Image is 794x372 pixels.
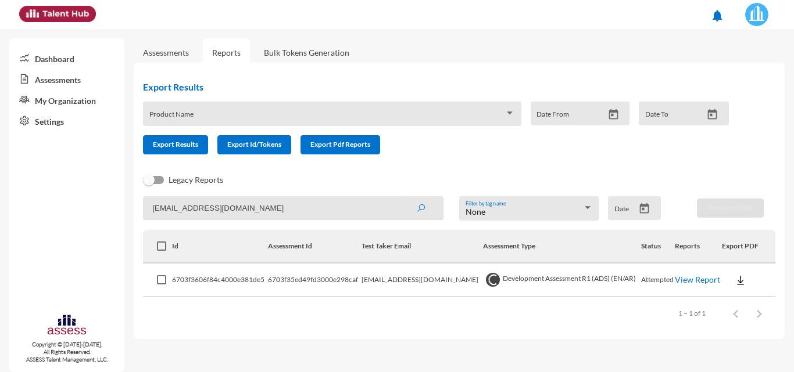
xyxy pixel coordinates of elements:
[678,309,706,317] div: 1 – 1 of 1
[697,198,764,218] button: Download PDF
[466,207,485,216] span: None
[707,203,754,212] span: Download PDF
[172,263,268,297] td: 6703f3606f84c4000e381de5
[603,109,624,121] button: Open calendar
[710,9,724,23] mat-icon: notifications
[268,230,362,263] th: Assessment Id
[362,230,483,263] th: Test Taker Email
[675,230,722,263] th: Reports
[634,203,654,215] button: Open calendar
[203,38,250,67] a: Reports
[268,263,362,297] td: 6703f35ed49fd3000e298caf
[675,275,720,284] a: View Report
[143,196,444,220] input: Search by name, token, assessment type, etc.
[724,302,747,325] button: Previous page
[143,48,189,57] a: Assessments
[255,38,359,67] a: Bulk Tokens Generation
[747,302,771,325] button: Next page
[641,230,675,263] th: Status
[143,297,775,330] mat-paginator: Select page
[483,263,641,297] td: Development Assessment R1 (ADS) (EN/AR)
[483,230,641,263] th: Assessment Type
[9,68,124,89] a: Assessments
[722,230,775,263] th: Export PDF
[169,173,223,187] span: Legacy Reports
[641,263,675,297] td: Attempted
[172,230,268,263] th: Id
[9,110,124,131] a: Settings
[310,140,370,149] span: Export Pdf Reports
[9,89,124,110] a: My Organization
[702,109,723,121] button: Open calendar
[143,135,208,154] button: Export Results
[9,341,124,363] p: Copyright © [DATE]-[DATE]. All Rights Reserved. ASSESS Talent Management, LLC.
[9,48,124,68] a: Dashboard
[153,140,198,149] span: Export Results
[217,135,291,154] button: Export Id/Tokens
[47,313,87,338] img: assesscompany-logo.png
[362,263,483,297] td: [EMAIL_ADDRESS][DOMAIN_NAME]
[301,135,380,154] button: Export Pdf Reports
[143,81,738,92] h2: Export Results
[227,140,281,149] span: Export Id/Tokens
